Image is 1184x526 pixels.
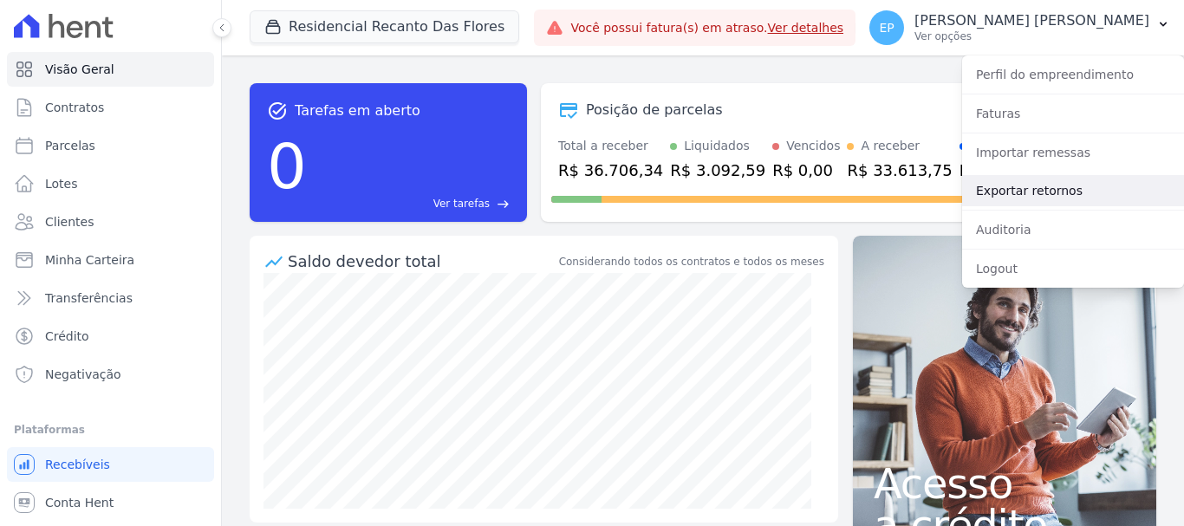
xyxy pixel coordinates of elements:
span: Crédito [45,328,89,345]
span: Você possui fatura(s) em atraso. [570,19,843,37]
a: Transferências [7,281,214,315]
a: Conta Hent [7,485,214,520]
a: Faturas [962,98,1184,129]
div: Considerando todos os contratos e todos os meses [559,254,824,269]
div: Posição de parcelas [586,100,723,120]
span: Minha Carteira [45,251,134,269]
div: Liquidados [684,137,750,155]
div: R$ 3.092,59 [670,159,765,182]
p: [PERSON_NAME] [PERSON_NAME] [914,12,1149,29]
div: Total a receber [558,137,663,155]
div: R$ 0,00 [960,159,1042,182]
div: R$ 0,00 [772,159,840,182]
a: Visão Geral [7,52,214,87]
a: Ver tarefas east [314,196,510,211]
a: Lotes [7,166,214,201]
span: Contratos [45,99,104,116]
a: Auditoria [962,214,1184,245]
div: A receber [861,137,920,155]
a: Crédito [7,319,214,354]
span: Parcelas [45,137,95,154]
button: Residencial Recanto Das Flores [250,10,519,43]
p: Ver opções [914,29,1149,43]
div: R$ 36.706,34 [558,159,663,182]
span: Ver tarefas [433,196,490,211]
a: Exportar retornos [962,175,1184,206]
a: Negativação [7,357,214,392]
div: Vencidos [786,137,840,155]
span: east [497,198,510,211]
span: Acesso [874,463,1135,504]
span: Visão Geral [45,61,114,78]
a: Contratos [7,90,214,125]
a: Minha Carteira [7,243,214,277]
a: Ver detalhes [768,21,844,35]
span: Lotes [45,175,78,192]
div: 0 [267,121,307,211]
span: Conta Hent [45,494,114,511]
a: Recebíveis [7,447,214,482]
span: Negativação [45,366,121,383]
span: Recebíveis [45,456,110,473]
span: task_alt [267,101,288,121]
span: Tarefas em aberto [295,101,420,121]
button: EP [PERSON_NAME] [PERSON_NAME] Ver opções [855,3,1184,52]
div: Saldo devedor total [288,250,556,273]
div: R$ 33.613,75 [847,159,952,182]
span: Clientes [45,213,94,231]
span: Transferências [45,289,133,307]
a: Perfil do empreendimento [962,59,1184,90]
a: Parcelas [7,128,214,163]
span: EP [879,22,894,34]
a: Clientes [7,205,214,239]
div: Plataformas [14,419,207,440]
a: Logout [962,253,1184,284]
a: Importar remessas [962,137,1184,168]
